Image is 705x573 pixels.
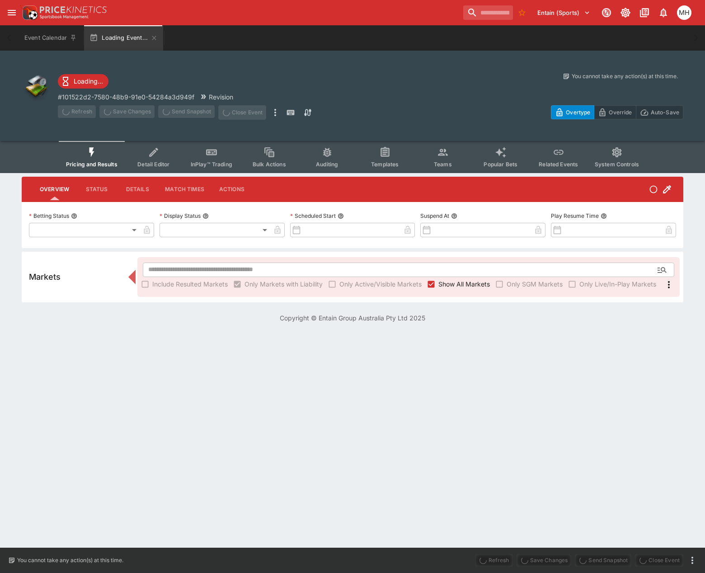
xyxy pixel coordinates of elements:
button: Michael Hutchinson [674,3,694,23]
span: Related Events [539,161,578,168]
span: Popular Bets [484,161,517,168]
button: Match Times [158,178,211,200]
p: Revision [209,92,233,102]
div: Michael Hutchinson [677,5,691,20]
span: Only SGM Markets [507,279,563,289]
button: Scheduled Start [338,213,344,219]
button: Overtype [551,105,594,119]
button: more [270,105,281,120]
button: Status [76,178,117,200]
span: Show All Markets [438,279,490,289]
button: open drawer [4,5,20,21]
button: more [687,555,698,566]
span: Only Markets with Liability [244,279,323,289]
img: PriceKinetics Logo [20,4,38,22]
button: Override [594,105,636,119]
img: Sportsbook Management [40,15,89,19]
button: Play Resume Time [601,213,607,219]
span: Only Active/Visible Markets [339,279,422,289]
span: Bulk Actions [253,161,286,168]
img: other.png [22,72,51,101]
svg: More [663,279,674,290]
button: Betting Status [71,213,77,219]
div: Event type filters [59,141,646,173]
button: No Bookmarks [515,5,529,20]
div: Start From [551,105,683,119]
p: Suspend At [420,212,449,220]
p: You cannot take any action(s) at this time. [17,556,123,564]
button: Loading Event... [84,25,163,51]
button: Open [654,262,670,278]
p: Auto-Save [651,108,679,117]
span: Detail Editor [137,161,169,168]
p: Play Resume Time [551,212,599,220]
img: PriceKinetics [40,6,107,13]
p: You cannot take any action(s) at this time. [572,72,678,80]
button: Select Tenant [532,5,596,20]
button: Details [117,178,158,200]
p: Override [609,108,632,117]
p: Scheduled Start [290,212,336,220]
button: Overview [33,178,76,200]
span: Templates [371,161,399,168]
span: Pricing and Results [66,161,117,168]
button: Event Calendar [19,25,82,51]
button: Toggle light/dark mode [617,5,634,21]
p: Display Status [160,212,201,220]
span: System Controls [595,161,639,168]
h5: Markets [29,272,61,282]
span: InPlay™ Trading [191,161,232,168]
button: Display Status [202,213,209,219]
button: Documentation [636,5,653,21]
p: Copy To Clipboard [58,92,194,102]
button: Actions [211,178,252,200]
span: Teams [434,161,452,168]
span: Only Live/In-Play Markets [579,279,656,289]
p: Loading... [74,76,103,86]
span: Auditing [316,161,338,168]
p: Overtype [566,108,590,117]
button: Suspend At [451,213,457,219]
span: Include Resulted Markets [152,279,228,289]
p: Betting Status [29,212,69,220]
button: Auto-Save [636,105,683,119]
button: Connected to PK [598,5,615,21]
input: search [463,5,513,20]
button: Notifications [655,5,672,21]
